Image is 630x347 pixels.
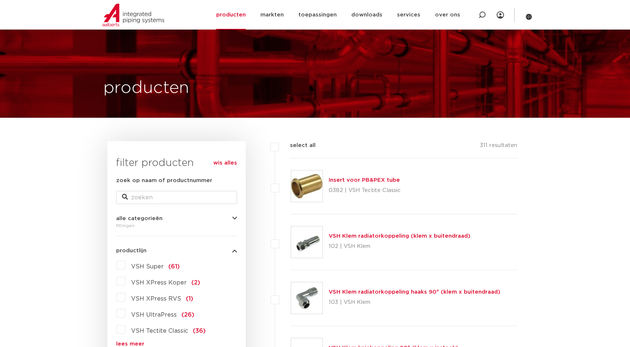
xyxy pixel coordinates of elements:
img: Thumbnail for VSH Klem radiatorkoppeling haaks 90° (klem x buitendraad) [291,282,322,314]
div: fittingen [116,221,237,230]
span: (2) [191,280,200,286]
button: alle categorieën [116,216,237,221]
label: zoek op naam of productnummer [116,176,212,185]
span: (26) [182,312,194,318]
a: VSH Klem radiatorkoppeling (klem x buitendraad) [329,233,470,239]
img: Thumbnail for VSH Klem radiatorkoppeling (klem x buitendraad) [291,226,322,258]
span: (36) [193,328,206,334]
a: VSH Klem radiatorkoppeling haaks 90° (klem x buitendraad) [329,289,500,295]
span: (1) [186,296,193,302]
span: VSH Tectite Classic [131,328,188,334]
span: VSH XPress RVS [131,296,181,302]
img: Thumbnail for Insert voor PB&PEX tube [291,170,322,202]
span: productlijn [116,248,146,253]
button: productlijn [116,248,237,253]
span: (61) [168,264,180,269]
input: zoeken [116,191,237,204]
p: 102 | VSH Klem [329,241,470,252]
p: 311 resultaten [480,141,517,152]
a: lees meer [116,341,237,347]
span: alle categorieën [116,216,163,221]
h3: filter producten [116,156,237,170]
p: 103 | VSH Klem [329,297,500,308]
a: wis alles [213,159,237,167]
label: select all [279,141,316,150]
h1: producten [103,76,189,100]
span: VSH XPress Koper [131,280,187,286]
span: VSH Super [131,264,164,269]
p: 0382 | VSH Tectite Classic [329,185,401,196]
span: VSH UltraPress [131,312,177,318]
a: Insert voor PB&PEX tube [329,177,400,183]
